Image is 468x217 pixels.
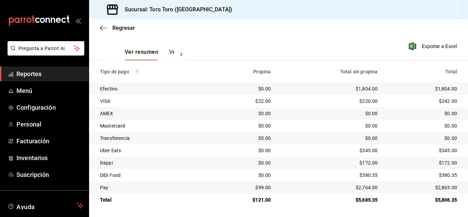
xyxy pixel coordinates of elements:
[282,147,378,154] div: $345.00
[282,159,378,166] div: $172.00
[282,122,378,129] div: $0.00
[218,85,271,92] div: $0.00
[100,172,207,179] div: DiDi Food
[282,172,378,179] div: $380.35
[100,184,207,191] div: Pay
[100,85,207,92] div: Efectivo
[389,98,457,105] div: $242.00
[389,159,457,166] div: $172.00
[389,184,457,191] div: $2,863.00
[5,50,84,57] a: Pregunta a Parrot AI
[282,135,378,142] div: $0.00
[282,85,378,92] div: $1,804.00
[119,5,232,14] h3: Sucursal: Toro Toro ([GEOGRAPHIC_DATA])
[100,98,207,105] div: VISA
[389,122,457,129] div: $0.00
[389,110,457,117] div: $0.00
[125,49,158,60] button: Ver resumen
[19,45,74,52] span: Pregunta a Parrot AI
[135,69,139,74] svg: Los pagos realizados con Pay y otras terminales son montos brutos.
[125,49,174,60] div: navigation tabs
[218,110,271,117] div: $0.00
[16,69,83,79] span: Reportes
[100,147,207,154] div: Uber Eats
[218,184,271,191] div: $99.00
[100,110,207,117] div: AMEX
[282,110,378,117] div: $0.00
[100,122,207,129] div: Mastercard
[218,122,271,129] div: $0.00
[100,159,207,166] div: Rappi
[218,69,271,74] div: Propina
[218,135,271,142] div: $0.00
[282,98,378,105] div: $220.00
[16,153,83,162] span: Inventarios
[282,196,378,203] div: $5,685.35
[16,170,83,179] span: Suscripción
[169,49,195,60] button: Ver pagos
[282,184,378,191] div: $2,764.00
[16,103,83,112] span: Configuración
[100,69,207,74] div: Tipo de pago
[8,41,84,56] button: Pregunta a Parrot AI
[389,147,457,154] div: $345.00
[16,86,83,95] span: Menú
[16,136,83,146] span: Facturación
[218,196,271,203] div: $121.00
[282,69,378,74] div: Total sin propina
[218,98,271,105] div: $22.00
[75,18,81,23] button: open_drawer_menu
[100,135,207,142] div: Transferencia
[16,120,83,129] span: Personal
[410,42,457,50] button: Exportar a Excel
[100,25,135,31] button: Regresar
[389,196,457,203] div: $5,806.35
[389,172,457,179] div: $380.35
[389,135,457,142] div: $0.00
[218,159,271,166] div: $0.00
[218,172,271,179] div: $0.00
[112,25,135,31] span: Regresar
[218,147,271,154] div: $0.00
[389,85,457,92] div: $1,804.00
[389,69,457,74] div: Total
[16,202,74,210] span: Ayuda
[100,196,207,203] div: Total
